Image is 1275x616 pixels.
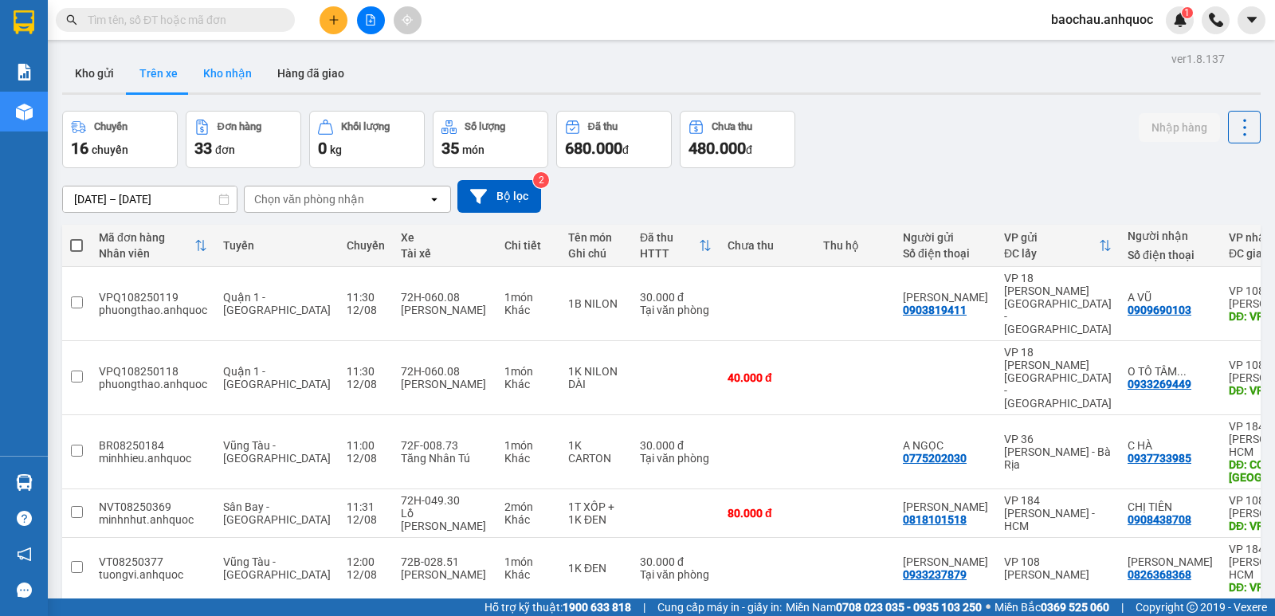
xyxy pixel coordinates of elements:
div: 11:30 [347,291,385,304]
div: Tuyến [223,239,331,252]
span: question-circle [17,511,32,526]
input: Select a date range. [63,186,237,212]
div: Tăng Nhân Tú [401,452,488,465]
div: 1 món [504,291,552,304]
button: Bộ lọc [457,180,541,213]
div: Chưa thu [712,121,752,132]
span: kg [330,143,342,156]
div: Khác [504,513,552,526]
span: Sân Bay - [GEOGRAPHIC_DATA] [223,500,331,526]
span: aim [402,14,413,26]
span: 33 [194,139,212,158]
sup: 2 [533,172,549,188]
div: VP 184 [PERSON_NAME] - HCM [1004,494,1112,532]
div: Đơn hàng [218,121,261,132]
div: 0933269449 [1128,378,1191,390]
div: Đã thu [588,121,618,132]
div: phuongthao.anhquoc [99,304,207,316]
div: VP 36 [PERSON_NAME] - Bà Rịa [1004,433,1112,471]
div: VT08250377 [99,555,207,568]
span: | [1121,598,1124,616]
div: Thu hộ [823,239,887,252]
button: Chuyến16chuyến [62,111,178,168]
span: plus [328,14,339,26]
th: Toggle SortBy [91,225,215,267]
div: Chi tiết [504,239,552,252]
div: 0909690103 [1128,304,1191,316]
div: C HÀ [1128,439,1213,452]
span: Cung cấp máy in - giấy in: [657,598,782,616]
div: [PERSON_NAME] [401,568,488,581]
img: logo-vxr [14,10,34,34]
div: Tên món [568,231,624,244]
span: Quận 1 - [GEOGRAPHIC_DATA] [223,291,331,316]
span: Vũng Tàu - [GEOGRAPHIC_DATA] [223,555,331,581]
div: VP 108 [PERSON_NAME] [1004,555,1112,581]
div: 12:00 [347,555,385,568]
span: 480.000 [688,139,746,158]
div: 1K NILON DÀI [568,365,624,390]
button: Chưa thu480.000đ [680,111,795,168]
div: Mã đơn hàng [99,231,194,244]
div: Tại văn phòng [640,304,712,316]
div: Chưa thu [728,239,807,252]
button: Đã thu680.000đ [556,111,672,168]
button: Kho gửi [62,54,127,92]
div: 12/08 [347,568,385,581]
button: Khối lượng0kg [309,111,425,168]
div: 1T XỐP + 1K ĐEN [568,500,624,526]
span: món [462,143,484,156]
img: solution-icon [16,64,33,80]
div: CHỊ TIÊN [1128,500,1213,513]
div: Xe [401,231,488,244]
div: ANH SƠN [903,291,988,304]
div: NVT08250369 [99,500,207,513]
span: Miền Nam [786,598,982,616]
div: Chuyến [347,239,385,252]
div: VP 18 [PERSON_NAME][GEOGRAPHIC_DATA] - [GEOGRAPHIC_DATA] [1004,272,1112,335]
strong: 0369 525 060 [1041,601,1109,614]
div: 0908438708 [1128,513,1191,526]
span: message [17,583,32,598]
button: plus [320,6,347,34]
th: Toggle SortBy [632,225,720,267]
div: 12/08 [347,452,385,465]
div: 30.000 đ [640,291,712,304]
div: A VŨ [1128,291,1213,304]
div: 1 món [504,365,552,378]
sup: 1 [1182,7,1193,18]
div: ver 1.8.137 [1171,50,1225,68]
img: icon-new-feature [1173,13,1187,27]
div: Đã thu [640,231,699,244]
div: Tại văn phòng [640,452,712,465]
div: phuongthao.anhquoc [99,378,207,390]
div: 0937733985 [1128,452,1191,465]
img: warehouse-icon [16,104,33,120]
div: Người nhận [1128,230,1213,242]
button: Hàng đã giao [265,54,357,92]
svg: open [428,193,441,206]
strong: 0708 023 035 - 0935 103 250 [836,601,982,614]
div: Số điện thoại [903,247,988,260]
span: Quận 1 - [GEOGRAPHIC_DATA] [223,365,331,390]
img: phone-icon [1209,13,1223,27]
span: | [643,598,645,616]
div: ĐC lấy [1004,247,1099,260]
div: Khác [504,378,552,390]
span: Hỗ trợ kỹ thuật: [484,598,631,616]
span: search [66,14,77,26]
div: 40.000 đ [728,371,807,384]
div: 11:31 [347,500,385,513]
div: 80.000 đ [728,507,807,520]
div: 11:30 [347,365,385,378]
div: Số điện thoại [1128,249,1213,261]
div: VPQ108250119 [99,291,207,304]
div: VPQ108250118 [99,365,207,378]
div: VĂN THẠCH [1128,555,1213,568]
div: Khác [504,304,552,316]
div: Nhân viên [99,247,194,260]
div: Số lượng [465,121,505,132]
img: warehouse-icon [16,474,33,491]
div: 11:00 [347,439,385,452]
div: 30.000 đ [640,439,712,452]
